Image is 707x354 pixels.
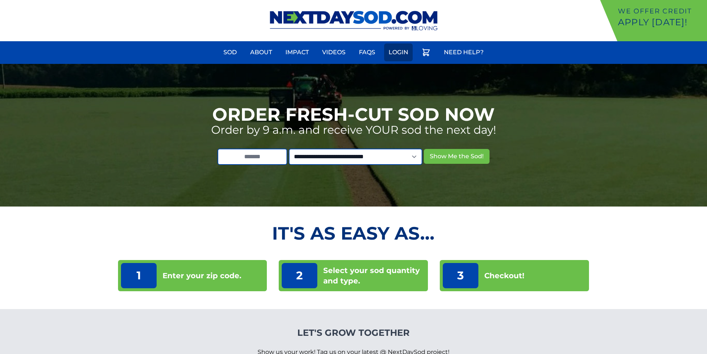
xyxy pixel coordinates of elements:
p: 3 [443,263,478,288]
a: FAQs [354,43,380,61]
p: Checkout! [484,270,524,281]
p: 1 [121,263,157,288]
a: About [246,43,276,61]
h2: It's as Easy As... [118,224,589,242]
a: Impact [281,43,313,61]
p: Apply [DATE]! [618,16,704,28]
h4: Let's Grow Together [258,327,449,339]
h1: Order Fresh-Cut Sod Now [212,105,495,123]
a: Login [384,43,413,61]
a: Need Help? [439,43,488,61]
p: Select your sod quantity and type. [323,265,425,286]
p: Enter your zip code. [163,270,241,281]
a: Sod [219,43,241,61]
p: Order by 9 a.m. and receive YOUR sod the next day! [211,123,496,137]
a: Videos [318,43,350,61]
p: We offer Credit [618,6,704,16]
button: Show Me the Sod! [424,149,490,164]
p: 2 [282,263,317,288]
